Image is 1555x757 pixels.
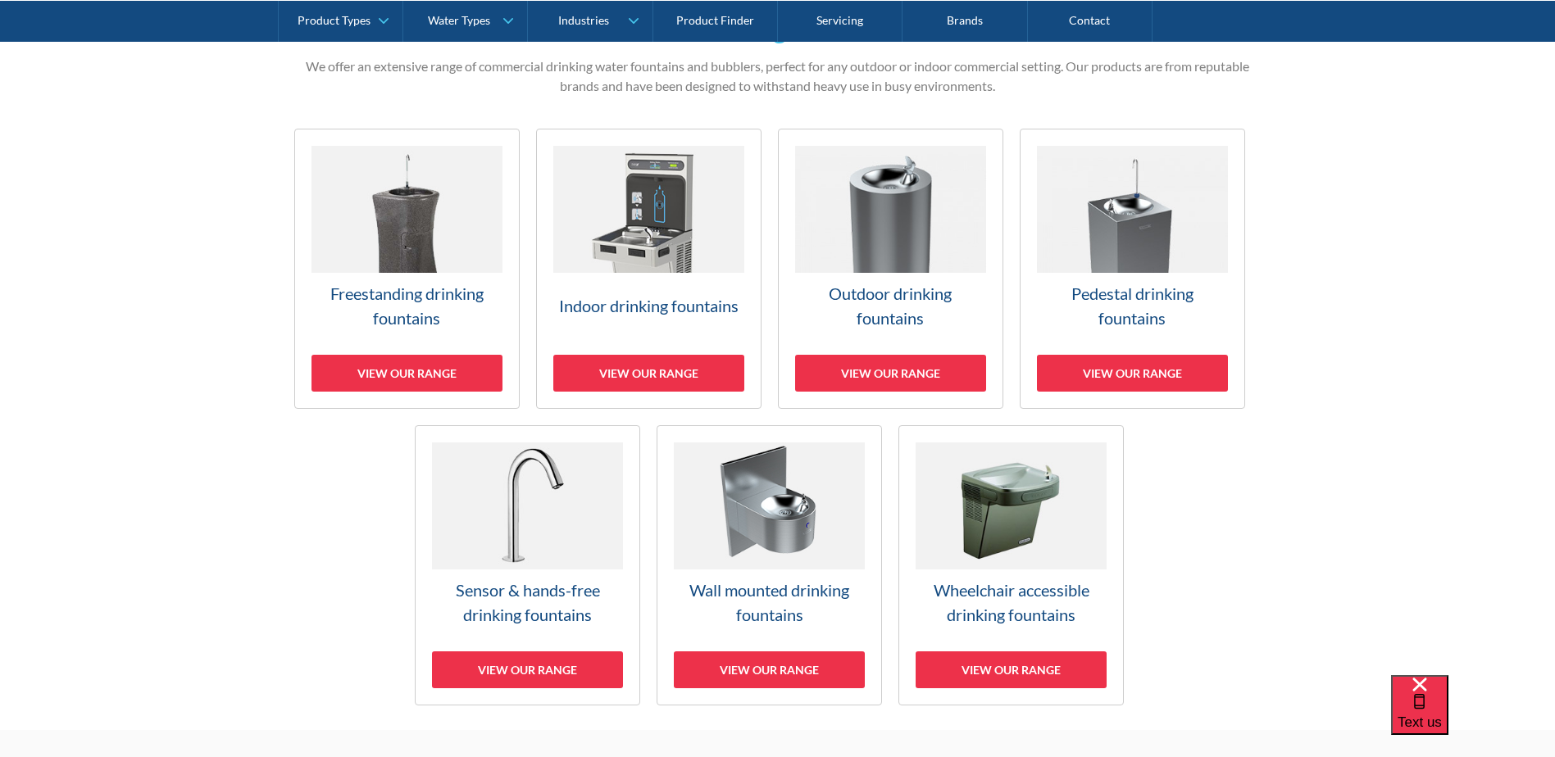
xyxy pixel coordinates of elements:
[553,355,744,392] div: View our range
[311,355,502,392] div: View our range
[674,651,865,688] div: View our range
[1020,129,1245,409] a: Pedestal drinking fountainsView our range
[311,281,502,330] h3: Freestanding drinking fountains
[428,13,490,27] div: Water Types
[1037,281,1228,330] h3: Pedestal drinking fountains
[415,425,640,705] a: Sensor & hands-free drinking fountainsView our range
[536,129,762,409] a: Indoor drinking fountainsView our range
[1037,355,1228,392] div: View our range
[898,425,1124,705] a: Wheelchair accessible drinking fountainsView our range
[558,13,609,27] div: Industries
[432,578,623,627] h3: Sensor & hands-free drinking fountains
[795,281,986,330] h3: Outdoor drinking fountains
[795,355,986,392] div: View our range
[294,129,520,409] a: Freestanding drinking fountainsView our range
[778,129,1003,409] a: Outdoor drinking fountainsView our range
[298,13,371,27] div: Product Types
[1391,675,1555,757] iframe: podium webchat widget bubble
[432,651,623,688] div: View our range
[294,57,1262,96] p: We offer an extensive range of commercial drinking water fountains and bubblers, perfect for any ...
[657,425,882,705] a: Wall mounted drinking fountainsView our range
[674,578,865,627] h3: Wall mounted drinking fountains
[916,578,1107,627] h3: Wheelchair accessible drinking fountains
[916,651,1107,688] div: View our range
[553,293,744,318] h3: Indoor drinking fountains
